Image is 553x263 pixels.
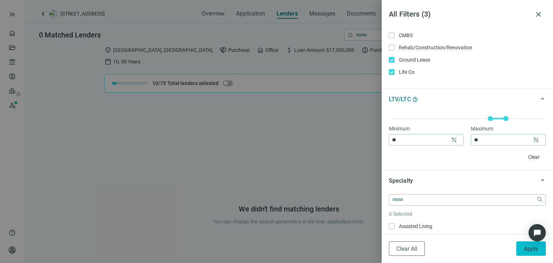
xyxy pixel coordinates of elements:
span: Specialty [389,177,413,184]
button: Clear All [389,241,425,256]
div: keyboard_arrow_upLTV/LTChelp [382,89,553,110]
span: CMBS [395,31,415,39]
span: help [412,97,418,102]
div: Open Intercom Messenger [529,224,546,241]
button: Clear [522,151,546,163]
span: LTV/LTC [389,96,411,103]
span: Assisted Living [395,222,435,230]
span: Rehab/Construction/Renovation [395,44,475,52]
span: Clear All [396,245,417,252]
article: 0 Selected [389,210,546,218]
article: All Filters ( 3 ) [389,9,531,20]
span: Life Co [395,68,417,76]
span: close [534,10,543,19]
button: close [531,7,546,22]
span: Clear [528,154,540,160]
span: percent [450,136,458,143]
span: percent [532,136,540,143]
span: Apply [524,245,538,252]
label: Minimum [389,125,414,133]
span: Ground Lease [395,56,433,64]
div: keyboard_arrow_upSpecialty [382,170,553,191]
button: Apply [516,241,546,256]
label: Maximum [471,125,498,133]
